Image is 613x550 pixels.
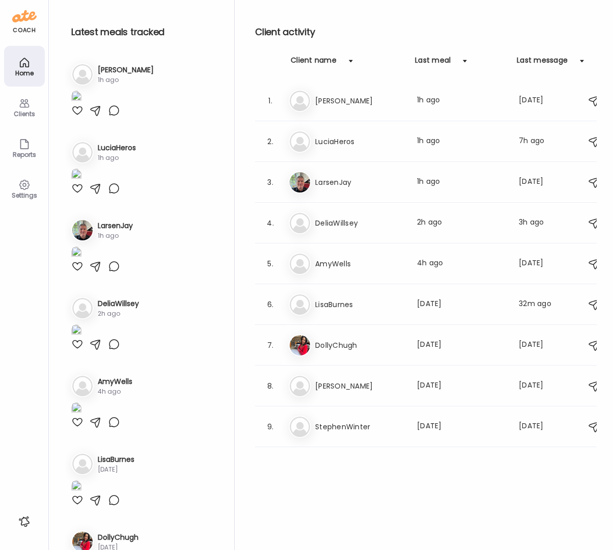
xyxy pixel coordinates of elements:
div: Home [6,70,43,76]
h3: LisaBurnes [98,454,134,465]
div: Clients [6,111,43,117]
h2: Client activity [255,24,606,40]
div: 5. [264,258,276,270]
h2: Latest meals tracked [71,24,218,40]
div: 4. [264,217,276,229]
img: bg-avatar-default.svg [290,254,310,274]
img: bg-avatar-default.svg [290,417,310,437]
div: [DATE] [98,465,134,474]
h3: LarsenJay [315,176,405,188]
h3: DeliaWillsey [315,217,405,229]
h3: AmyWells [315,258,405,270]
div: 7h ago [519,135,559,148]
div: coach [13,26,36,35]
img: ate [12,8,37,24]
img: bg-avatar-default.svg [290,91,310,111]
div: 1h ago [98,231,133,240]
h3: LisaBurnes [315,298,405,311]
h3: [PERSON_NAME] [98,65,154,75]
img: bg-avatar-default.svg [72,142,93,162]
div: 1. [264,95,276,107]
h3: LarsenJay [98,221,133,231]
div: 4h ago [98,387,132,396]
img: avatars%2FpQclOzuQ2uUyIuBETuyLXmhsmXz1 [290,172,310,193]
div: 2h ago [417,217,507,229]
img: images%2FVeJUmU9xL5OtfHQnXXq9YpklFl83%2FcQnMJMBPhcN6pj6IVbMV%2FgNdMlYGHQQAvyXLQzAxJ_1080 [71,402,81,416]
img: images%2F1qYfsqsWO6WAqm9xosSfiY0Hazg1%2FToZ3ACHyNxUQilMk7nzL%2FmBjMvGB0WecfksHLC65Z_1080 [71,169,81,182]
img: avatars%2FGYIBTSL7Z7MIVGVtWXnrcXKF6q82 [290,335,310,355]
div: [DATE] [519,95,559,107]
div: 2h ago [98,309,139,318]
div: [DATE] [417,380,507,392]
div: 4h ago [417,258,507,270]
img: bg-avatar-default.svg [72,454,93,474]
div: [DATE] [519,380,559,392]
div: [DATE] [519,421,559,433]
div: Last message [517,55,568,71]
h3: LuciaHeros [98,143,136,153]
img: avatars%2FpQclOzuQ2uUyIuBETuyLXmhsmXz1 [72,220,93,240]
div: [DATE] [519,176,559,188]
div: 8. [264,380,276,392]
div: [DATE] [417,339,507,351]
img: bg-avatar-default.svg [290,294,310,315]
img: bg-avatar-default.svg [72,64,93,85]
img: images%2F3EpIFRBJ9jV3DGfsxbnITPpyzT63%2FMjJT59WiRbhyDo1ljaK5%2Fl1zFv0KMSWDmuSOOdV3Q_1080 [71,91,81,104]
div: 7. [264,339,276,351]
div: 3h ago [519,217,559,229]
div: 3. [264,176,276,188]
div: Reports [6,151,43,158]
div: Settings [6,192,43,199]
div: 1h ago [98,153,136,162]
div: [DATE] [519,339,559,351]
div: 9. [264,421,276,433]
div: [DATE] [417,298,507,311]
div: 1h ago [417,135,507,148]
img: images%2FpQclOzuQ2uUyIuBETuyLXmhsmXz1%2FYMSRKpa5qUnZjhHeQXCi%2F6WLykCqw52vdOP6G8a8A_1080 [71,246,81,260]
div: 1h ago [98,75,154,85]
div: 1h ago [417,95,507,107]
div: 32m ago [519,298,559,311]
img: images%2F14YwdST0zVTSBa9Pc02PT7cAhhp2%2FmtsGxpPgqNR4trYYjXO7%2Flno6UZ9ipTDH2BErDH6w_1080 [71,480,81,494]
div: Last meal [415,55,451,71]
img: bg-avatar-default.svg [290,376,310,396]
img: images%2FGHdhXm9jJtNQdLs9r9pbhWu10OF2%2Fkz89uchSSYXaomHfUece%2FhDmvWsTwq8K26f2dMHUt_1080 [71,324,81,338]
img: bg-avatar-default.svg [72,298,93,318]
h3: DollyChugh [98,532,138,543]
div: 2. [264,135,276,148]
img: bg-avatar-default.svg [290,131,310,152]
h3: StephenWinter [315,421,405,433]
img: bg-avatar-default.svg [290,213,310,233]
h3: [PERSON_NAME] [315,380,405,392]
h3: DollyChugh [315,339,405,351]
h3: LuciaHeros [315,135,405,148]
div: Client name [291,55,337,71]
h3: DeliaWillsey [98,298,139,309]
div: [DATE] [519,258,559,270]
h3: [PERSON_NAME] [315,95,405,107]
div: 6. [264,298,276,311]
h3: AmyWells [98,376,132,387]
img: bg-avatar-default.svg [72,376,93,396]
div: [DATE] [417,421,507,433]
div: 1h ago [417,176,507,188]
